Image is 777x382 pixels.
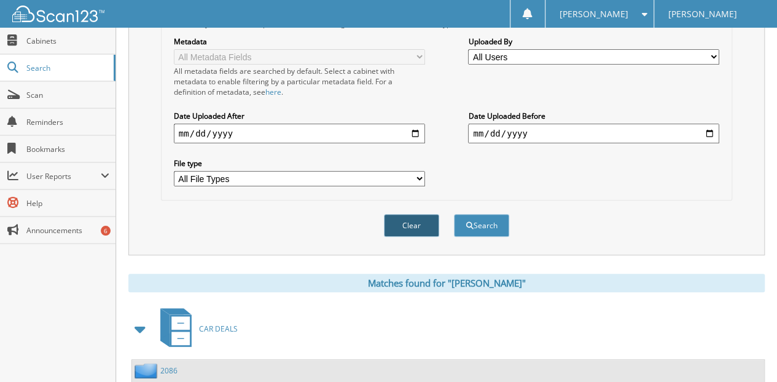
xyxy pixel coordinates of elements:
a: here [265,87,281,97]
img: scan123-logo-white.svg [12,6,104,22]
div: Matches found for "[PERSON_NAME]" [128,274,765,292]
img: folder2.png [135,363,160,378]
label: Uploaded By [468,36,719,47]
a: CAR DEALS [153,304,238,353]
span: Reminders [26,117,109,127]
span: Search [26,63,107,73]
iframe: Chat Widget [716,323,777,382]
button: Search [454,214,509,237]
button: Clear [384,214,439,237]
input: start [174,124,425,143]
span: Announcements [26,225,109,236]
span: [PERSON_NAME] [559,10,628,18]
label: Date Uploaded Before [468,111,719,121]
span: CAR DEALS [199,324,238,334]
span: Cabinets [26,36,109,46]
div: All metadata fields are searched by default. Select a cabinet with metadata to enable filtering b... [174,66,425,97]
input: end [468,124,719,143]
label: Date Uploaded After [174,111,425,121]
span: [PERSON_NAME] [668,10,737,18]
span: Help [26,198,109,209]
span: Scan [26,90,109,100]
label: Metadata [174,36,425,47]
label: File type [174,158,425,169]
a: 2086 [160,365,178,376]
span: User Reports [26,171,101,181]
div: 6 [101,226,111,236]
span: Bookmarks [26,144,109,154]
